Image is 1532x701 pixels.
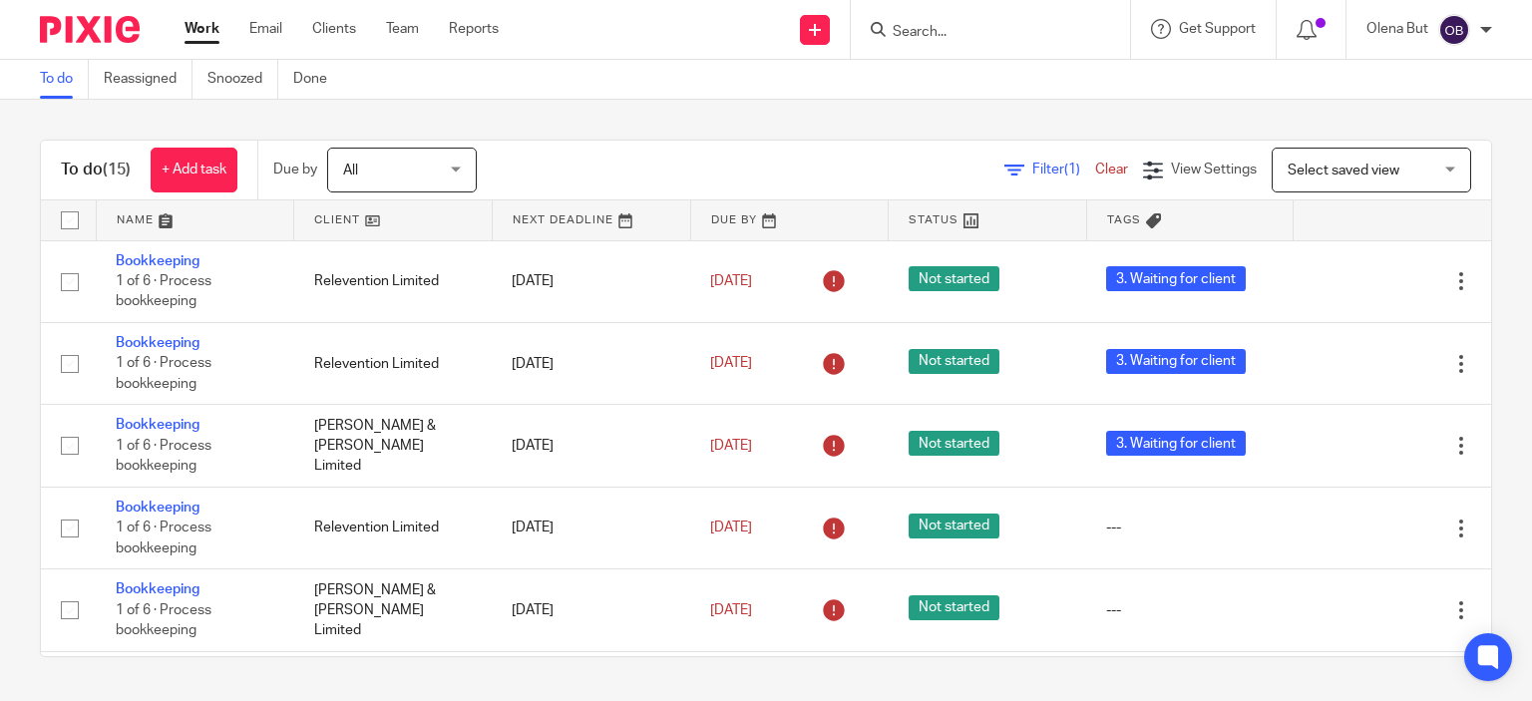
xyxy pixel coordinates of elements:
[1095,163,1128,176] a: Clear
[710,603,752,617] span: [DATE]
[312,19,356,39] a: Clients
[294,487,493,568] td: Relevention Limited
[492,240,690,322] td: [DATE]
[294,322,493,404] td: Relevention Limited
[116,274,211,309] span: 1 of 6 · Process bookkeeping
[294,569,493,651] td: [PERSON_NAME] & [PERSON_NAME] Limited
[449,19,499,39] a: Reports
[1064,163,1080,176] span: (1)
[1438,14,1470,46] img: svg%3E
[294,240,493,322] td: Relevention Limited
[492,405,690,487] td: [DATE]
[492,569,690,651] td: [DATE]
[40,60,89,99] a: To do
[909,595,999,620] span: Not started
[104,60,192,99] a: Reassigned
[1106,266,1246,291] span: 3. Waiting for client
[40,16,140,43] img: Pixie
[1032,163,1095,176] span: Filter
[909,266,999,291] span: Not started
[492,487,690,568] td: [DATE]
[293,60,342,99] a: Done
[116,501,199,515] a: Bookkeeping
[1106,600,1273,620] div: ---
[710,521,752,534] span: [DATE]
[116,603,211,638] span: 1 of 6 · Process bookkeeping
[103,162,131,177] span: (15)
[207,60,278,99] a: Snoozed
[710,439,752,453] span: [DATE]
[61,160,131,180] h1: To do
[116,439,211,474] span: 1 of 6 · Process bookkeeping
[1106,431,1246,456] span: 3. Waiting for client
[909,514,999,538] span: Not started
[273,160,317,179] p: Due by
[909,349,999,374] span: Not started
[185,19,219,39] a: Work
[1106,349,1246,374] span: 3. Waiting for client
[343,164,358,177] span: All
[492,322,690,404] td: [DATE]
[116,336,199,350] a: Bookkeeping
[116,254,199,268] a: Bookkeeping
[1107,214,1141,225] span: Tags
[1171,163,1257,176] span: View Settings
[294,405,493,487] td: [PERSON_NAME] & [PERSON_NAME] Limited
[710,274,752,288] span: [DATE]
[710,357,752,371] span: [DATE]
[909,431,999,456] span: Not started
[116,521,211,555] span: 1 of 6 · Process bookkeeping
[1106,518,1273,537] div: ---
[151,148,237,192] a: + Add task
[891,24,1070,42] input: Search
[249,19,282,39] a: Email
[1288,164,1399,177] span: Select saved view
[386,19,419,39] a: Team
[116,357,211,392] span: 1 of 6 · Process bookkeeping
[1179,22,1256,36] span: Get Support
[116,582,199,596] a: Bookkeeping
[1366,19,1428,39] p: Olena But
[116,418,199,432] a: Bookkeeping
